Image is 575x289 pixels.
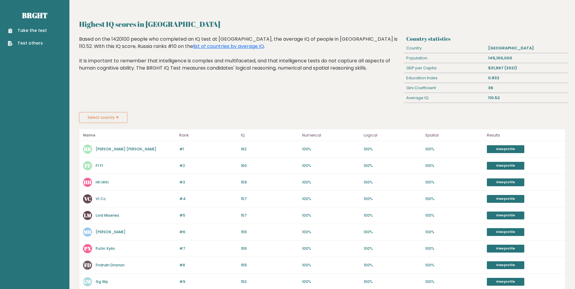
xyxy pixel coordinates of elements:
div: Country [404,43,486,53]
a: View profile [487,228,524,236]
a: View profile [487,278,524,286]
p: 155 [241,229,299,235]
div: 145,100,000 [486,53,568,63]
div: [GEOGRAPHIC_DATA] [486,43,568,53]
a: Putin Xyilo [96,246,115,251]
p: 155 [241,246,299,251]
p: 100% [364,146,422,152]
p: 162 [241,146,299,152]
a: Brght [22,11,47,20]
a: View profile [487,162,524,170]
h3: Country statistics [406,36,565,42]
p: 100% [425,196,483,202]
p: 100% [364,163,422,168]
a: Hh Hhh [96,180,109,185]
p: 100% [364,213,422,218]
p: #9 [179,279,237,284]
p: Spatial [425,132,483,139]
p: 100% [302,213,360,218]
text: PX [84,245,91,252]
a: View profile [487,178,524,186]
p: 100% [425,229,483,235]
text: MR [84,228,92,235]
a: View profile [487,195,524,203]
a: Lord Miseries [96,213,119,218]
p: 100% [425,262,483,268]
p: 100% [425,279,483,284]
p: #7 [179,246,237,251]
p: #6 [179,229,237,235]
a: View profile [487,261,524,269]
h2: Highest IQ scores in [GEOGRAPHIC_DATA] [79,19,565,30]
p: 100% [302,279,360,284]
p: 100% [364,196,422,202]
div: Gini Coefficient [404,83,486,93]
a: Fndndn Dnsnsn [96,262,125,268]
a: View profile [487,212,524,219]
p: 100% [302,262,360,268]
div: Based on the 1420100 people who completed an IQ test at [GEOGRAPHIC_DATA], the average IQ of peop... [79,36,402,81]
p: 160 [241,163,299,168]
p: 157 [241,196,299,202]
div: 110.52 [486,93,568,103]
p: 100% [425,163,483,168]
p: #8 [179,262,237,268]
text: FF [85,162,91,169]
text: LM [84,212,91,219]
p: Rank [179,132,237,139]
text: FD [84,262,91,269]
p: 100% [302,196,360,202]
button: Select country [79,112,127,123]
p: 100% [302,146,360,152]
p: 100% [364,180,422,185]
p: 100% [425,246,483,251]
div: Education Index [404,73,486,83]
div: 0.832 [486,73,568,83]
a: Take the test [8,27,47,34]
p: IQ [241,132,299,139]
a: Test others [8,40,47,46]
div: $31,967 (2021) [486,63,568,73]
a: View profile [487,245,524,253]
div: Average IQ [404,93,486,103]
text: GW [83,278,92,285]
div: Population [404,53,486,63]
a: [PERSON_NAME] [96,229,126,234]
p: Logical [364,132,422,139]
p: 155 [241,262,299,268]
p: #1 [179,146,237,152]
p: Results [487,132,561,139]
p: 100% [302,229,360,235]
p: 100% [302,180,360,185]
text: RR [84,146,91,152]
div: GDP per Capita [404,63,486,73]
b: Name [83,133,95,138]
p: 100% [425,146,483,152]
a: View profile [487,145,524,153]
p: 100% [364,262,422,268]
p: 157 [241,213,299,218]
p: 153 [241,279,299,284]
p: 159 [241,180,299,185]
p: 100% [302,246,360,251]
p: 100% [364,229,422,235]
p: #4 [179,196,237,202]
text: HH [84,179,91,186]
p: #5 [179,213,237,218]
p: #2 [179,163,237,168]
a: Vf Cc [96,196,106,201]
p: 100% [364,246,422,251]
p: 100% [425,180,483,185]
text: VC [84,195,91,202]
a: Ff Ff [96,163,103,168]
p: 100% [425,213,483,218]
div: 36 [486,83,568,93]
a: Gg Wp [96,279,108,284]
p: 100% [302,163,360,168]
p: #3 [179,180,237,185]
p: 100% [364,279,422,284]
a: list of countries by average IQ [193,43,264,50]
a: [PERSON_NAME] [PERSON_NAME] [96,146,156,152]
p: Numerical [302,132,360,139]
